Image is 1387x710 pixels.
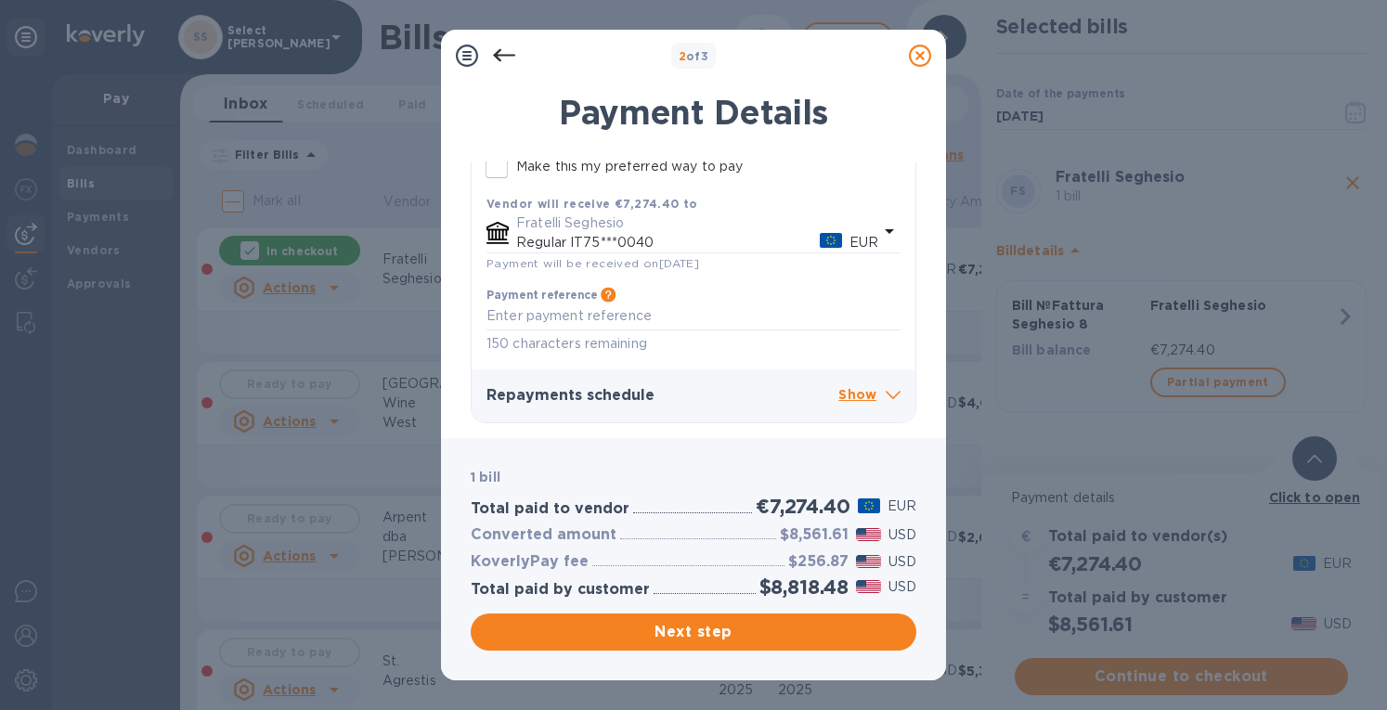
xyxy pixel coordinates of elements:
[516,233,820,252] p: Regular IT75***0040
[849,233,878,252] p: EUR
[471,526,616,544] h3: Converted amount
[780,526,849,544] h3: $8,561.61
[471,613,916,651] button: Next step
[516,213,878,233] p: Fratelli Seghesio
[788,553,849,571] h3: $256.87
[856,580,881,593] img: USD
[856,555,881,568] img: USD
[486,197,698,211] b: Vendor will receive €7,274.40 to
[759,575,849,599] h2: $8,818.48
[888,525,916,545] p: USD
[888,552,916,572] p: USD
[888,497,916,516] p: EUR
[486,333,901,355] p: 150 characters remaining
[679,49,709,63] b: of 3
[888,577,916,597] p: USD
[486,289,597,302] h3: Payment reference
[486,387,838,405] h3: Repayments schedule
[486,256,699,270] span: Payment will be received on [DATE]
[516,157,743,176] p: Make this my preferred way to pay
[471,93,916,132] h1: Payment Details
[471,553,589,571] h3: KoverlyPay fee
[679,49,686,63] span: 2
[756,495,849,518] h2: €7,274.40
[471,581,650,599] h3: Total paid by customer
[486,621,901,643] span: Next step
[471,500,629,518] h3: Total paid to vendor
[856,528,881,541] img: USD
[838,384,901,407] p: Show
[471,470,500,484] b: 1 bill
